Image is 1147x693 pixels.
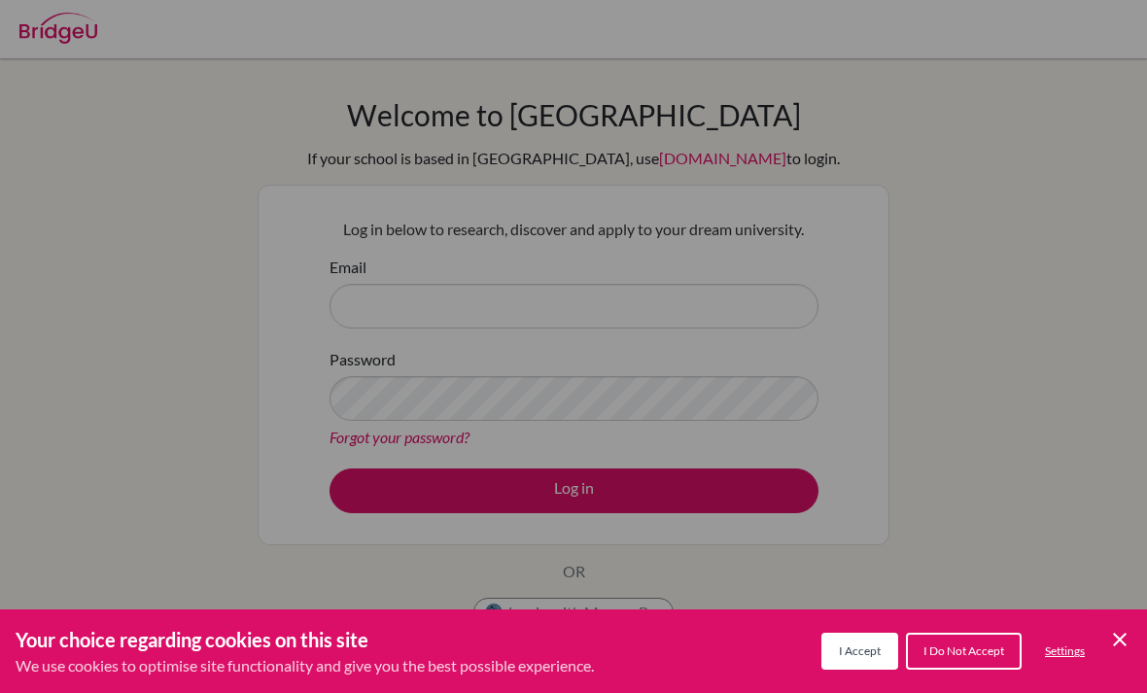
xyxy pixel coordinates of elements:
[923,643,1004,658] span: I Do Not Accept
[16,654,594,677] p: We use cookies to optimise site functionality and give you the best possible experience.
[906,633,1022,670] button: I Do Not Accept
[16,625,594,654] h3: Your choice regarding cookies on this site
[1045,643,1085,658] span: Settings
[839,643,881,658] span: I Accept
[821,633,898,670] button: I Accept
[1029,635,1100,668] button: Settings
[1108,628,1131,651] button: Save and close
